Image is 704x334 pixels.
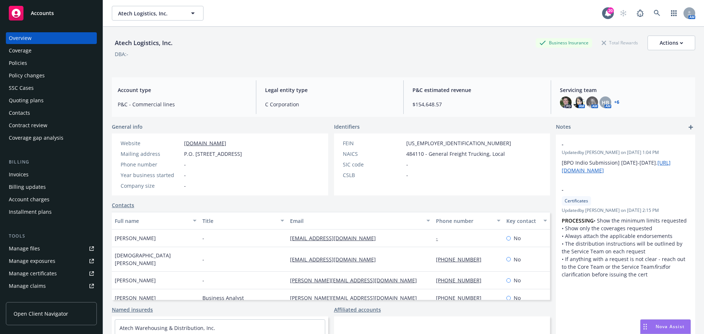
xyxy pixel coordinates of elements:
[9,293,43,304] div: Manage BORs
[573,96,585,108] img: photo
[112,123,143,131] span: General info
[343,171,403,179] div: CSLB
[560,86,689,94] span: Servicing team
[112,212,199,230] button: Full name
[556,135,695,180] div: -Updatedby [PERSON_NAME] on [DATE] 1:04 PM[BPO Indio Submission] [DATE]-[DATE].[URL][DOMAIN_NAME]
[514,276,521,284] span: No
[6,268,97,279] a: Manage certificates
[562,149,689,156] span: Updated by [PERSON_NAME] on [DATE] 1:04 PM
[6,169,97,180] a: Invoices
[506,217,539,225] div: Key contact
[6,57,97,69] a: Policies
[436,256,487,263] a: [PHONE_NUMBER]
[121,161,181,168] div: Phone number
[6,181,97,193] a: Billing updates
[536,38,592,47] div: Business Insurance
[184,182,186,190] span: -
[650,6,664,21] a: Search
[616,6,631,21] a: Start snowing
[184,140,226,147] a: [DOMAIN_NAME]
[560,96,572,108] img: photo
[184,171,186,179] span: -
[6,132,97,144] a: Coverage gap analysis
[118,10,181,17] span: Atech Logistics, Inc.
[656,323,685,330] span: Nova Assist
[184,161,186,168] span: -
[115,50,128,58] div: DBA: -
[6,158,97,166] div: Billing
[287,212,433,230] button: Email
[641,320,650,334] div: Drag to move
[6,232,97,240] div: Tools
[514,294,521,302] span: No
[6,194,97,205] a: Account charges
[562,207,689,214] span: Updated by [PERSON_NAME] on [DATE] 2:15 PM
[121,171,181,179] div: Year business started
[9,243,40,254] div: Manage files
[202,234,204,242] span: -
[614,100,619,104] a: +6
[514,234,521,242] span: No
[31,10,54,16] span: Accounts
[436,277,487,284] a: [PHONE_NUMBER]
[406,171,408,179] span: -
[503,212,550,230] button: Key contact
[115,276,156,284] span: [PERSON_NAME]
[436,294,487,301] a: [PHONE_NUMBER]
[202,294,244,302] span: Business Analyst
[562,159,689,174] p: [BPO Indio Submission] [DATE]-[DATE].
[6,280,97,292] a: Manage claims
[121,150,181,158] div: Mailing address
[9,45,32,56] div: Coverage
[412,100,542,108] span: $154,648.57
[115,294,156,302] span: [PERSON_NAME]
[115,252,197,267] span: [DEMOGRAPHIC_DATA][PERSON_NAME]
[202,217,276,225] div: Title
[686,123,695,132] a: add
[556,123,571,132] span: Notes
[9,57,27,69] div: Policies
[6,107,97,119] a: Contacts
[586,96,598,108] img: photo
[9,70,45,81] div: Policy changes
[334,306,381,313] a: Affiliated accounts
[9,206,52,218] div: Installment plans
[334,123,360,131] span: Identifiers
[112,201,134,209] a: Contacts
[607,7,614,14] div: 20
[514,256,521,263] span: No
[6,255,97,267] a: Manage exposures
[406,161,408,168] span: -
[265,86,395,94] span: Legal entity type
[6,3,97,23] a: Accounts
[115,217,188,225] div: Full name
[9,194,49,205] div: Account charges
[406,150,505,158] span: 484110 - General Freight Trucking, Local
[112,38,176,48] div: Atech Logistics, Inc.
[118,100,247,108] span: P&C - Commercial lines
[121,139,181,147] div: Website
[640,319,691,334] button: Nova Assist
[343,161,403,168] div: SIC code
[648,36,695,50] button: Actions
[667,6,681,21] a: Switch app
[115,234,156,242] span: [PERSON_NAME]
[562,217,689,278] p: • Show the minimum limits requested • Show only the coverages requested • Always attach the appli...
[412,86,542,94] span: P&C estimated revenue
[433,212,503,230] button: Phone number
[9,107,30,119] div: Contacts
[6,82,97,94] a: SSC Cases
[562,186,670,194] span: -
[9,280,46,292] div: Manage claims
[436,217,492,225] div: Phone number
[9,169,29,180] div: Invoices
[343,139,403,147] div: FEIN
[9,82,34,94] div: SSC Cases
[6,32,97,44] a: Overview
[202,256,204,263] span: -
[660,36,683,50] div: Actions
[6,45,97,56] a: Coverage
[265,100,395,108] span: C Corporation
[290,294,423,301] a: [PERSON_NAME][EMAIL_ADDRESS][DOMAIN_NAME]
[290,217,422,225] div: Email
